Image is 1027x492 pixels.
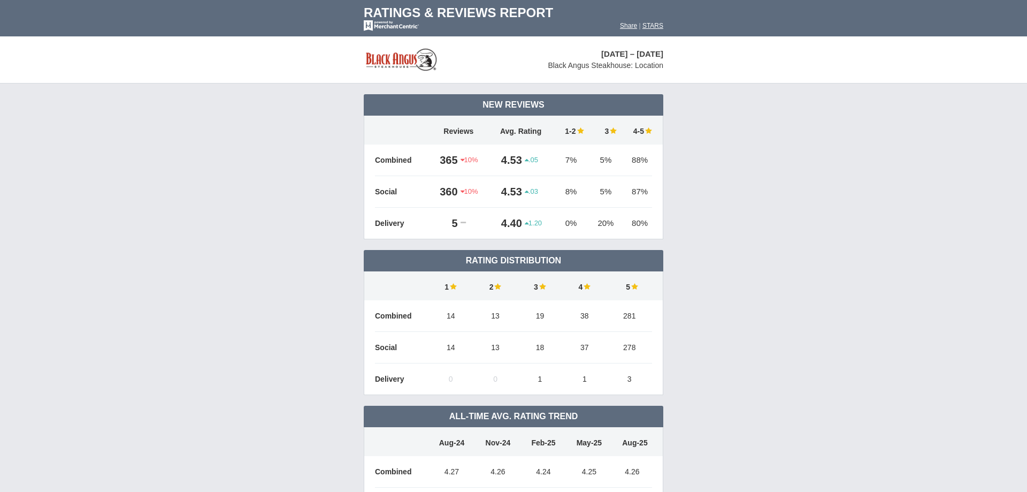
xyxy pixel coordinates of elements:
td: 4.53 [489,176,525,208]
td: 5 [428,208,461,239]
td: 38 [562,300,607,332]
td: 4.27 [428,456,475,488]
td: Feb-25 [521,427,566,456]
img: star-full-15.png [583,283,591,290]
img: star-full-15.png [609,127,617,134]
td: 20% [589,208,623,239]
span: [DATE] – [DATE] [601,49,663,58]
td: 1 [428,271,473,300]
td: 7% [553,145,589,176]
img: star-full-15.png [630,283,638,290]
a: STARS [642,22,663,29]
span: 0 [449,375,453,383]
img: mc-powered-by-logo-white-103.png [364,20,419,31]
span: Black Angus Steakhouse: Location [548,61,663,70]
td: 5% [589,145,623,176]
td: Rating Distribution [364,250,663,271]
td: 13 [473,332,517,364]
td: 4.53 [489,145,525,176]
td: Social [375,332,428,364]
td: 80% [622,208,652,239]
td: 3 [518,271,562,300]
td: 5 [607,271,653,300]
td: Reviews [428,116,489,145]
td: 87% [622,176,652,208]
td: 4.26 [612,456,652,488]
td: 37 [562,332,607,364]
td: 5% [589,176,623,208]
td: 13 [473,300,517,332]
span: .03 [525,187,538,196]
span: 1.20 [525,218,542,228]
td: 1 [562,364,607,395]
img: star-full-15.png [493,283,501,290]
td: May-25 [566,427,612,456]
td: 4-5 [622,116,652,145]
img: star-full-15.png [449,283,457,290]
td: 0% [553,208,589,239]
td: 4.40 [489,208,525,239]
td: Delivery [375,364,428,395]
td: 14 [428,332,473,364]
td: 18 [518,332,562,364]
td: Avg. Rating [489,116,553,145]
span: 10% [461,187,478,196]
td: 4 [562,271,607,300]
td: 8% [553,176,589,208]
td: 19 [518,300,562,332]
td: New Reviews [364,94,663,116]
td: 3 [589,116,623,145]
td: Delivery [375,208,428,239]
img: star-full-15.png [644,127,652,134]
td: 4.25 [566,456,612,488]
td: 88% [622,145,652,176]
td: Aug-24 [428,427,475,456]
img: star-full-15.png [576,127,584,134]
img: star-full-15.png [538,283,546,290]
span: 0 [493,375,497,383]
td: Nov-24 [475,427,521,456]
img: stars-black-angus-logo-50.png [364,47,439,72]
td: 4.24 [521,456,566,488]
td: 3 [607,364,653,395]
a: Share [620,22,637,29]
span: 10% [461,155,478,165]
td: 278 [607,332,653,364]
span: .05 [525,155,538,165]
td: Combined [375,456,428,488]
td: 360 [428,176,461,208]
td: 281 [607,300,653,332]
td: 14 [428,300,473,332]
td: 4.26 [475,456,521,488]
td: 365 [428,145,461,176]
span: | [639,22,640,29]
td: Social [375,176,428,208]
td: All-Time Avg. Rating Trend [364,406,663,427]
td: 1 [518,364,562,395]
td: Combined [375,300,428,332]
td: 1-2 [553,116,589,145]
td: Aug-25 [612,427,652,456]
td: 2 [473,271,517,300]
td: Combined [375,145,428,176]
